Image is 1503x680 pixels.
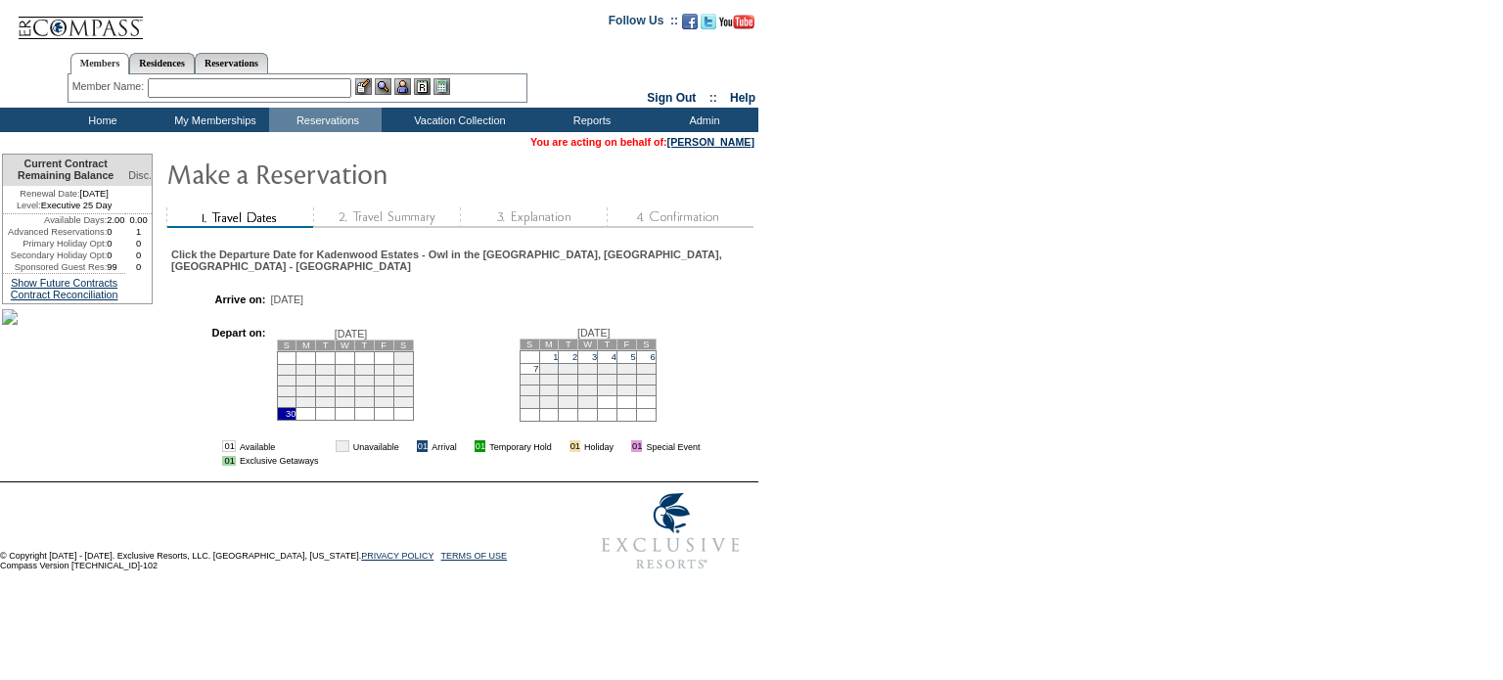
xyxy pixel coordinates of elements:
[277,385,296,396] td: 16
[636,363,656,374] td: 13
[181,294,265,305] td: Arrive on:
[271,294,304,305] span: [DATE]
[520,374,539,385] td: 14
[125,238,152,249] td: 0
[460,207,607,228] img: step3_state1.gif
[598,374,617,385] td: 18
[171,249,751,272] div: Click the Departure Date for Kadenwood Estates - Owl in the [GEOGRAPHIC_DATA], [GEOGRAPHIC_DATA],...
[682,14,698,29] img: Become our fan on Facebook
[607,207,753,228] img: step4_state1.gif
[598,385,617,395] td: 25
[520,339,539,349] td: S
[240,440,319,452] td: Available
[374,340,393,350] td: F
[578,374,598,385] td: 17
[336,340,355,350] td: W
[375,78,391,95] img: View
[316,396,336,407] td: 25
[336,396,355,407] td: 26
[129,53,195,73] a: Residences
[432,440,457,452] td: Arrival
[616,339,636,349] td: F
[719,15,754,29] img: Subscribe to our YouTube Channel
[631,352,636,362] a: 5
[316,375,336,385] td: 11
[539,395,559,408] td: 29
[533,108,646,132] td: Reports
[354,340,374,350] td: T
[433,78,450,95] img: b_calculator.gif
[374,396,393,407] td: 28
[539,363,559,374] td: 8
[277,407,296,420] td: 30
[3,155,125,186] td: Current Contract Remaining Balance
[609,12,678,35] td: Follow Us ::
[719,20,754,31] a: Subscribe to our YouTube Channel
[128,169,152,181] span: Disc.
[539,374,559,385] td: 15
[533,364,538,374] a: 7
[11,277,117,289] a: Show Future Contracts
[393,385,413,396] td: 22
[166,154,558,193] img: Make Reservation
[636,339,656,349] td: S
[354,375,374,385] td: 13
[578,395,598,408] td: 31
[539,385,559,395] td: 22
[559,374,578,385] td: 16
[20,188,79,200] span: Renewal Date:
[559,395,578,408] td: 30
[3,261,107,273] td: Sponsored Guest Res:
[3,186,125,200] td: [DATE]
[414,78,431,95] img: Reservations
[403,441,413,451] img: i.gif
[578,363,598,374] td: 10
[393,375,413,385] td: 15
[336,375,355,385] td: 12
[646,440,700,452] td: Special Event
[277,364,296,375] td: 2
[559,339,578,349] td: T
[520,385,539,395] td: 21
[475,440,485,452] td: 01
[277,396,296,407] td: 23
[578,339,598,349] td: W
[667,136,754,148] a: [PERSON_NAME]
[3,249,107,261] td: Secondary Holiday Opt:
[651,352,656,362] a: 6
[559,385,578,395] td: 23
[616,374,636,385] td: 19
[577,327,611,339] span: [DATE]
[631,440,642,452] td: 01
[222,456,235,466] td: 01
[316,364,336,375] td: 4
[222,440,235,452] td: 01
[277,340,296,350] td: S
[3,214,107,226] td: Available Days:
[393,351,413,364] td: 1
[647,91,696,105] a: Sign Out
[336,364,355,375] td: 5
[11,289,118,300] a: Contract Reconciliation
[361,551,433,561] a: PRIVACY POLICY
[240,456,319,466] td: Exclusive Getaways
[125,249,152,261] td: 0
[636,385,656,395] td: 27
[598,339,617,349] td: T
[354,385,374,396] td: 20
[336,440,348,452] td: 01
[616,363,636,374] td: 12
[520,395,539,408] td: 28
[107,249,125,261] td: 0
[598,363,617,374] td: 11
[125,226,152,238] td: 1
[572,352,577,362] a: 2
[578,385,598,395] td: 24
[583,482,758,580] img: Exclusive Resorts
[682,20,698,31] a: Become our fan on Facebook
[355,78,372,95] img: b_edit.gif
[107,261,125,273] td: 99
[107,226,125,238] td: 0
[107,214,125,226] td: 2.00
[2,309,18,325] img: Clubhouse-Poolside-01.jpg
